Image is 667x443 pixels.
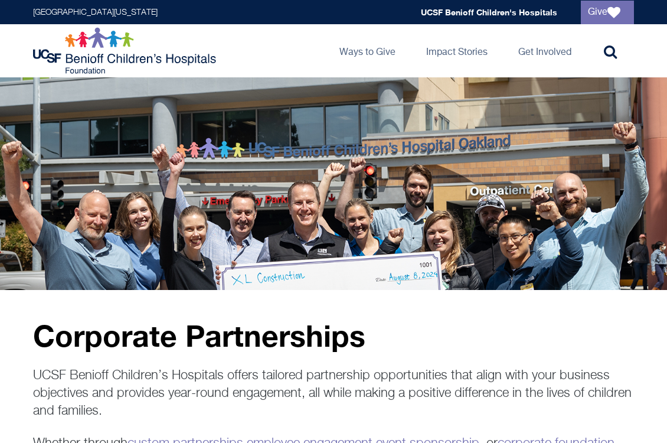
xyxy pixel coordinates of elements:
a: UCSF Benioff Children's Hospitals [421,7,557,17]
a: Get Involved [509,24,581,77]
p: Corporate Partnerships [33,320,634,352]
a: [GEOGRAPHIC_DATA][US_STATE] [33,8,158,17]
a: Ways to Give [330,24,405,77]
p: UCSF Benioff Children’s Hospitals offers tailored partnership opportunities that align with your ... [33,367,634,420]
img: Logo for UCSF Benioff Children's Hospitals Foundation [33,27,219,74]
a: Give [581,1,634,24]
a: Impact Stories [417,24,497,77]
